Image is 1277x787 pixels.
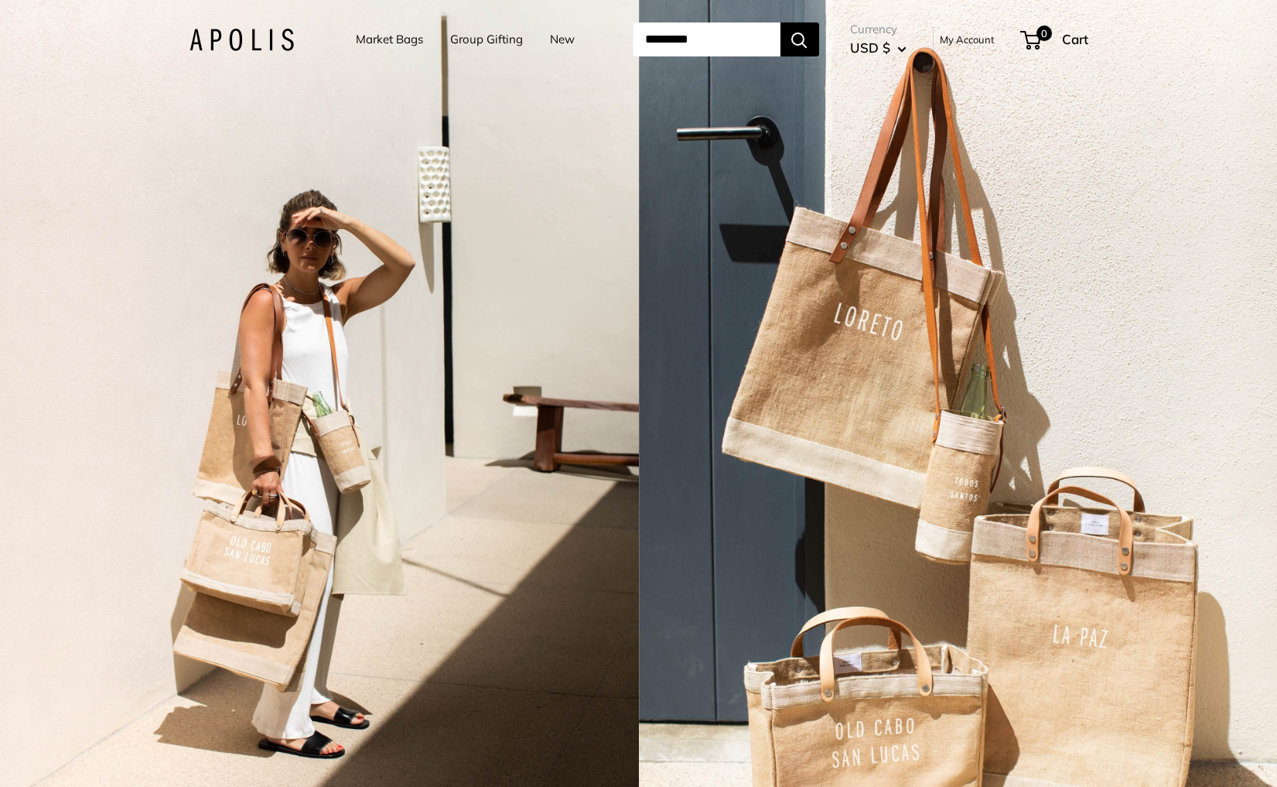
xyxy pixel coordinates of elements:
[1062,31,1088,47] span: Cart
[1022,27,1088,52] a: 0 Cart
[940,30,995,49] a: My Account
[190,29,294,51] img: Apolis
[450,29,523,50] a: Group Gifting
[550,29,575,50] a: New
[850,39,890,56] span: USD $
[356,29,423,50] a: Market Bags
[780,22,819,56] button: Search
[1036,26,1051,41] span: 0
[850,19,907,40] span: Currency
[633,22,780,56] input: Search...
[850,36,907,60] button: USD $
